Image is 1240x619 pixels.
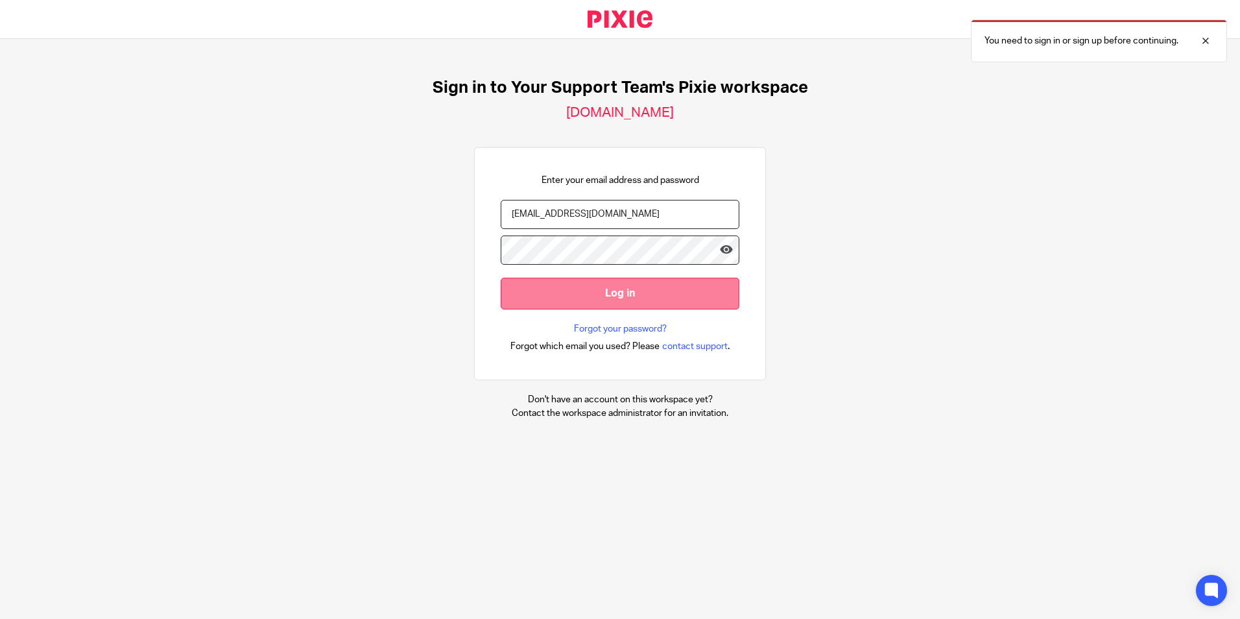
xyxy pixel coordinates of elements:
[574,322,667,335] a: Forgot your password?
[501,278,739,309] input: Log in
[510,339,730,354] div: .
[566,104,674,121] h2: [DOMAIN_NAME]
[501,200,739,229] input: name@example.com
[984,34,1178,47] p: You need to sign in or sign up before continuing.
[512,407,728,420] p: Contact the workspace administrator for an invitation.
[512,393,728,406] p: Don't have an account on this workspace yet?
[662,340,728,353] span: contact support
[510,340,660,353] span: Forgot which email you used? Please
[542,174,699,187] p: Enter your email address and password
[433,78,808,98] h1: Sign in to Your Support Team's Pixie workspace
